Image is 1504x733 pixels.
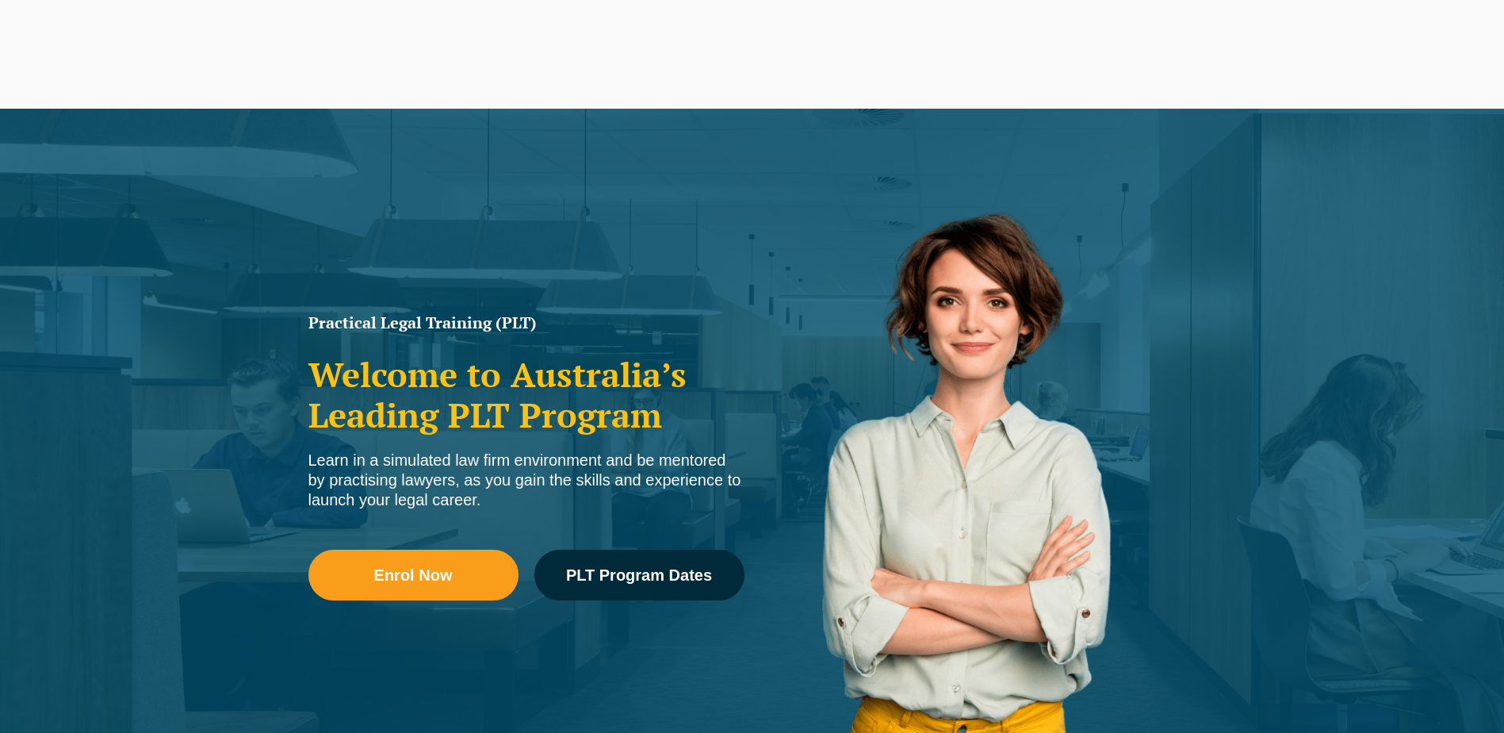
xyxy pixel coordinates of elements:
a: PLT Program Dates [534,550,744,601]
h2: Welcome to Australia’s Leading PLT Program [308,355,744,435]
h1: Practical Legal Training (PLT) [308,315,744,331]
div: Learn in a simulated law firm environment and be mentored by practising lawyers, as you gain the ... [308,451,744,510]
span: Enrol Now [374,567,453,583]
span: PLT Program Dates [566,567,712,583]
a: Enrol Now [308,550,519,601]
